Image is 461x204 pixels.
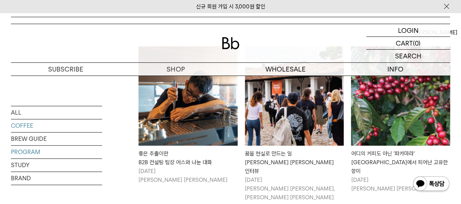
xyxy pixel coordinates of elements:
[245,46,344,202] a: 꿈을 현실로 만드는 일빈보야지 탁승희 대표 인터뷰 꿈을 현실로 만드는 일[PERSON_NAME] [PERSON_NAME] 인터뷰 [DATE][PERSON_NAME] [PERS...
[11,159,102,172] a: STUDY
[366,37,450,50] a: CART (0)
[196,3,265,10] a: 신규 회원 가입 시 3,000원 할인
[11,119,102,132] a: COFFEE
[121,63,230,76] a: SHOP
[11,132,102,145] a: BREW GUIDE
[396,37,413,49] p: CART
[351,149,450,176] div: 어디의 커피도 아닌 '파카마라' [GEOGRAPHIC_DATA]에서 피어난 고유한 향미
[398,24,419,36] p: LOGIN
[413,37,421,49] p: (0)
[340,63,450,76] p: INFO
[222,37,239,49] img: 로고
[351,46,450,146] img: 어디의 커피도 아닌 '파카마라'엘살바도르에서 피어난 고유한 향미
[245,46,344,146] img: 꿈을 현실로 만드는 일빈보야지 탁승희 대표 인터뷰
[412,176,450,193] img: 카카오톡 채널 1:1 채팅 버튼
[231,63,340,76] p: WHOLESALE
[395,50,421,62] p: SEARCH
[11,63,121,76] a: SUBSCRIBE
[138,46,238,146] img: 좋은 추출이란B2B 컨설팅 팀장 어스와 나눈 대화
[138,167,238,184] p: [DATE] [PERSON_NAME] [PERSON_NAME]
[138,149,238,167] div: 좋은 추출이란 B2B 컨설팅 팀장 어스와 나눈 대화
[11,172,102,185] a: BRAND
[351,46,450,193] a: 어디의 커피도 아닌 '파카마라'엘살바도르에서 피어난 고유한 향미 어디의 커피도 아닌 '파카마라'[GEOGRAPHIC_DATA]에서 피어난 고유한 향미 [DATE][PERSON...
[11,146,102,158] a: PROGRAM
[11,106,102,119] a: ALL
[138,46,238,184] a: 좋은 추출이란B2B 컨설팅 팀장 어스와 나눈 대화 좋은 추출이란B2B 컨설팅 팀장 어스와 나눈 대화 [DATE][PERSON_NAME] [PERSON_NAME]
[366,24,450,37] a: LOGIN
[245,149,344,176] div: 꿈을 현실로 만드는 일 [PERSON_NAME] [PERSON_NAME] 인터뷰
[245,176,344,202] p: [DATE] [PERSON_NAME] [PERSON_NAME], [PERSON_NAME] [PERSON_NAME]
[351,176,450,193] p: [DATE] [PERSON_NAME] [PERSON_NAME]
